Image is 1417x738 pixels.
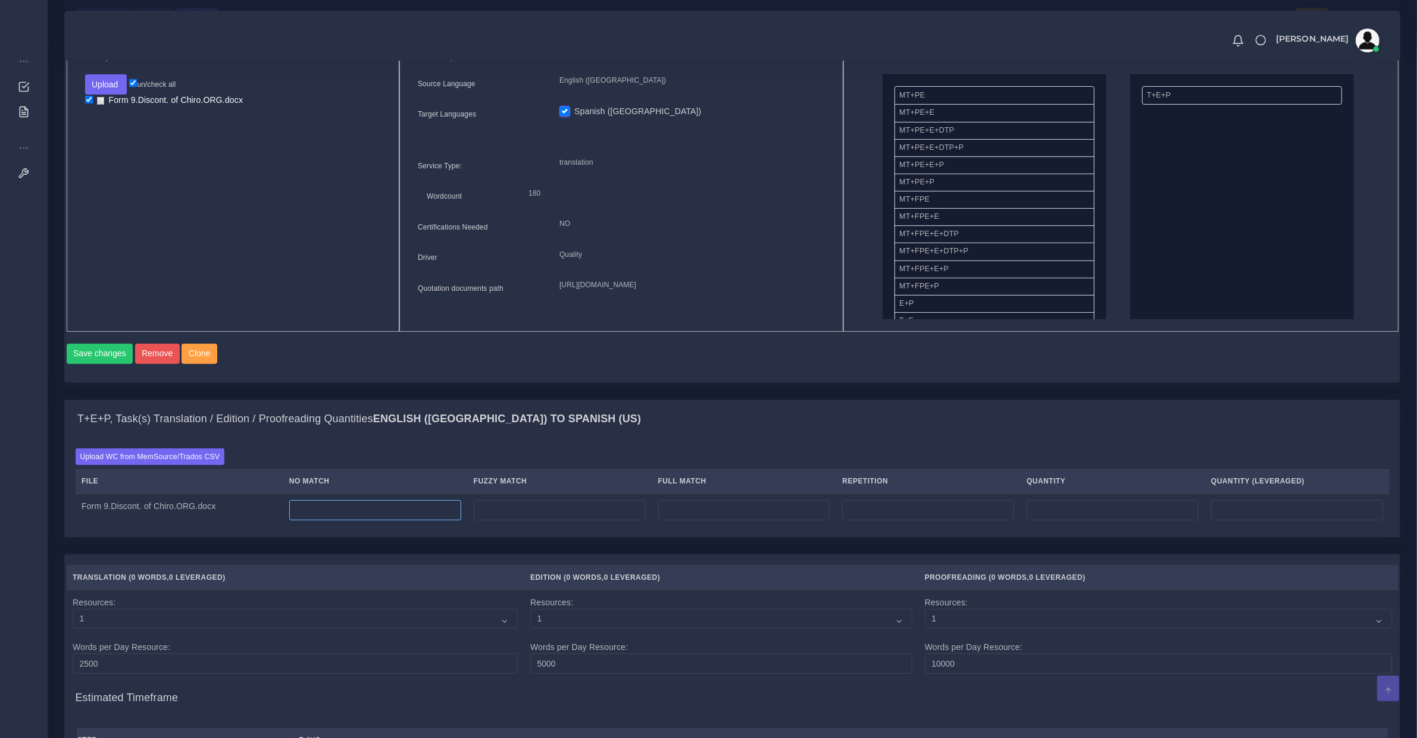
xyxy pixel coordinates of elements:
th: Quantity (Leveraged) [1205,469,1390,494]
span: [PERSON_NAME] [1276,34,1349,43]
label: Spanish ([GEOGRAPHIC_DATA]) [574,105,701,118]
b: English ([GEOGRAPHIC_DATA]) TO Spanish (US) [373,413,641,425]
td: Resources: Words per Day Resource: [918,589,1398,680]
li: T+E+P [1142,86,1342,105]
th: Fuzzy Match [467,469,652,494]
button: Upload [85,74,127,95]
li: MT+PE+E [894,104,1094,122]
button: Save changes [67,344,133,364]
span: 0 Leveraged [1029,573,1083,582]
td: Resources: Words per Day Resource: [524,589,919,680]
li: MT+FPE+P [894,278,1094,296]
p: translation [559,156,825,169]
a: [PERSON_NAME]avatar [1270,29,1384,52]
li: MT+PE [894,86,1094,105]
label: Quotation documents path [418,283,503,294]
li: MT+FPE+E+DTP [894,225,1094,243]
p: [URL][DOMAIN_NAME] [559,279,825,291]
a: Remove [135,344,182,364]
label: Upload WC from MemSource/Trados CSV [76,448,225,464]
li: MT+PE+E+DTP+P [894,139,1094,157]
li: MT+PE+E+DTP [894,122,1094,140]
span: 0 Leveraged [604,573,658,582]
h4: T+E+P, Task(s) Translation / Edition / Proofreading Quantities [77,413,641,426]
button: Remove [135,344,180,364]
h4: Estimated Timeframe [76,680,1390,705]
th: File [76,469,283,494]
div: T+E+P, Task(s) Translation / Edition / Proofreading QuantitiesEnglish ([GEOGRAPHIC_DATA]) TO Span... [65,400,1400,438]
td: Resources: Words per Day Resource: [67,589,524,680]
p: NO [559,218,825,230]
label: Wordcount [427,191,462,202]
li: MT+PE+E+P [894,156,1094,174]
li: E+P [894,295,1094,313]
button: Clone [182,344,217,364]
td: Form 9.Discont. of Chiro.ORG.docx [76,494,283,527]
label: Source Language [418,78,476,89]
p: 180 [528,187,816,200]
a: Clone [182,344,219,364]
th: Full Match [652,469,836,494]
li: MT+FPE [894,191,1094,209]
th: Edition ( , ) [524,566,919,590]
span: 0 Leveraged [169,573,223,582]
a: Form 9.Discont. of Chiro.ORG.docx [93,95,248,106]
img: avatar [1356,29,1380,52]
input: un/check all [129,79,137,87]
span: 0 Words [567,573,602,582]
div: T+E+P, Task(s) Translation / Edition / Proofreading QuantitiesEnglish ([GEOGRAPHIC_DATA]) TO Span... [65,438,1400,537]
th: No Match [283,469,467,494]
label: Certifications Needed [418,222,488,233]
li: MT+PE+P [894,174,1094,191]
th: Quantity [1021,469,1205,494]
li: MT+FPE+E [894,208,1094,226]
th: Proofreading ( , ) [918,566,1398,590]
th: Translation ( , ) [67,566,524,590]
p: English ([GEOGRAPHIC_DATA]) [559,74,825,87]
li: MT+FPE+E+DTP+P [894,243,1094,260]
th: Repetition [836,469,1021,494]
p: Quality [559,249,825,261]
li: MT+FPE+E+P [894,260,1094,278]
span: 0 Words [991,573,1027,582]
li: T+E [894,312,1094,330]
span: 0 Words [132,573,167,582]
label: Target Languages [418,109,476,120]
label: Service Type: [418,161,462,171]
label: un/check all [129,79,176,90]
label: Driver [418,252,437,263]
